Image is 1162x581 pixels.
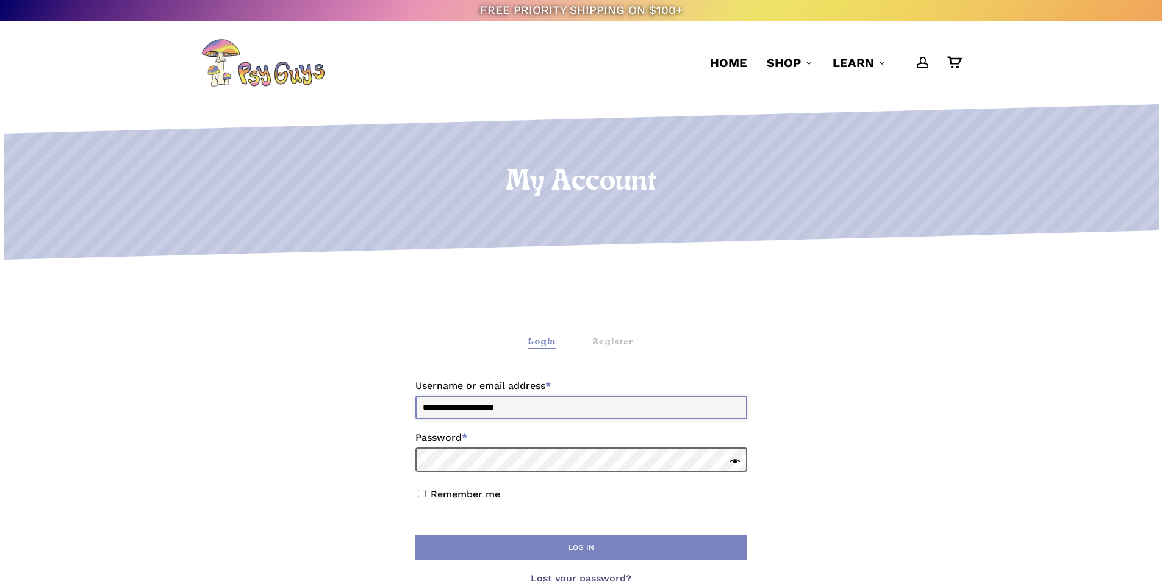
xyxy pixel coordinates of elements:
label: Remember me [431,488,500,500]
label: Username or email address [415,376,747,396]
label: Password [415,428,747,447]
a: Shop [767,54,813,71]
span: Shop [767,55,801,70]
button: Log in [415,535,747,560]
img: PsyGuys [201,38,325,87]
div: Login [528,336,556,349]
span: Learn [833,55,874,70]
span: Home [710,55,747,70]
a: Home [710,54,747,71]
a: Cart [947,56,961,70]
nav: Main Menu [700,21,961,104]
div: Register [592,336,634,349]
a: Learn [833,54,886,71]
